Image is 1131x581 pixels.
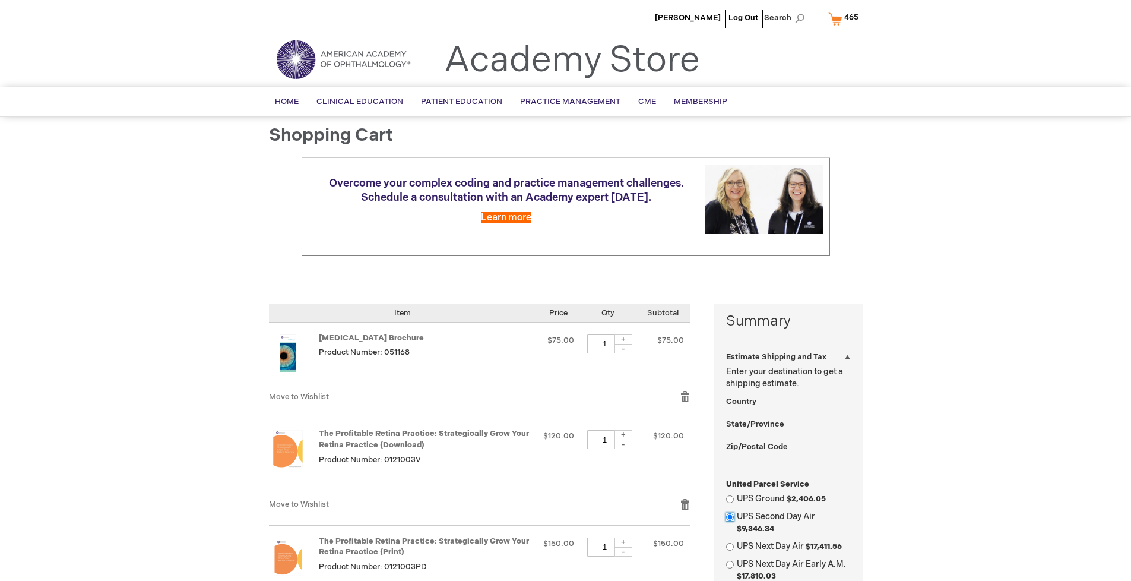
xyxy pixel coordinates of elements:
div: + [614,430,632,440]
span: Patient Education [421,97,502,106]
span: $17,411.56 [806,542,842,551]
a: Amblyopia Brochure [269,334,319,380]
span: Product Number: 051168 [319,348,410,357]
a: Move to Wishlist [269,392,329,402]
span: CME [638,97,656,106]
a: [MEDICAL_DATA] Brochure [319,333,424,343]
img: The Profitable Retina Practice: Strategically Grow Your Retina Practice (Download) [269,430,307,468]
span: 465 [844,12,858,22]
div: - [614,547,632,557]
label: UPS Next Day Air [737,541,851,552]
span: Home [275,97,299,106]
div: + [614,538,632,548]
span: Price [549,308,568,318]
a: Academy Store [444,39,700,82]
a: Learn more [481,212,531,223]
span: Subtotal [647,308,679,318]
a: Move to Wishlist [269,500,329,509]
span: Membership [674,97,727,106]
span: $2,406.05 [787,494,826,504]
a: The Profitable Retina Practice: Strategically Grow Your Retina Practice (Download) [269,430,319,486]
span: Item [394,308,411,318]
span: Qty [601,308,614,318]
span: $150.00 [653,539,684,548]
a: Log Out [728,13,758,23]
a: The Profitable Retina Practice: Strategically Grow Your Retina Practice (Download) [319,429,529,450]
img: Amblyopia Brochure [269,334,307,372]
span: $120.00 [543,431,574,441]
span: $75.00 [547,336,574,345]
span: $120.00 [653,431,684,441]
div: - [614,344,632,353]
span: Search [764,6,809,30]
span: Overcome your complex coding and practice management challenges. Schedule a consultation with an ... [329,177,684,204]
div: - [614,440,632,449]
span: $150.00 [543,539,574,548]
p: Enter your destination to get a shipping estimate. [726,366,851,390]
span: State/Province [726,419,784,429]
span: Shopping Cart [269,125,393,146]
span: Practice Management [520,97,620,106]
span: Zip/Postal Code [726,442,788,451]
a: The Profitable Retina Practice: Strategically Grow Your Retina Practice (Print) [319,536,529,557]
span: Clinical Education [316,97,403,106]
input: Qty [587,430,623,449]
span: $17,810.03 [737,571,776,581]
a: 465 [826,8,866,29]
strong: Summary [726,311,851,331]
label: UPS Second Day Air [737,511,851,535]
strong: Estimate Shipping and Tax [726,352,826,362]
span: Product Number: 0121003V [319,455,421,465]
input: Qty [587,538,623,557]
span: United Parcel Service [726,479,809,489]
span: $75.00 [657,336,684,345]
a: [PERSON_NAME] [655,13,721,23]
img: The Profitable Retina Practice: Strategically Grow Your Retina Practice (Print) [269,538,307,576]
label: UPS Ground [737,493,851,505]
div: + [614,334,632,345]
span: $9,346.34 [737,524,774,533]
span: Country [726,397,756,406]
img: Schedule a consultation with an Academy expert today [705,165,823,234]
span: Product Number: 0121003PD [319,562,427,571]
input: Qty [587,334,623,353]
